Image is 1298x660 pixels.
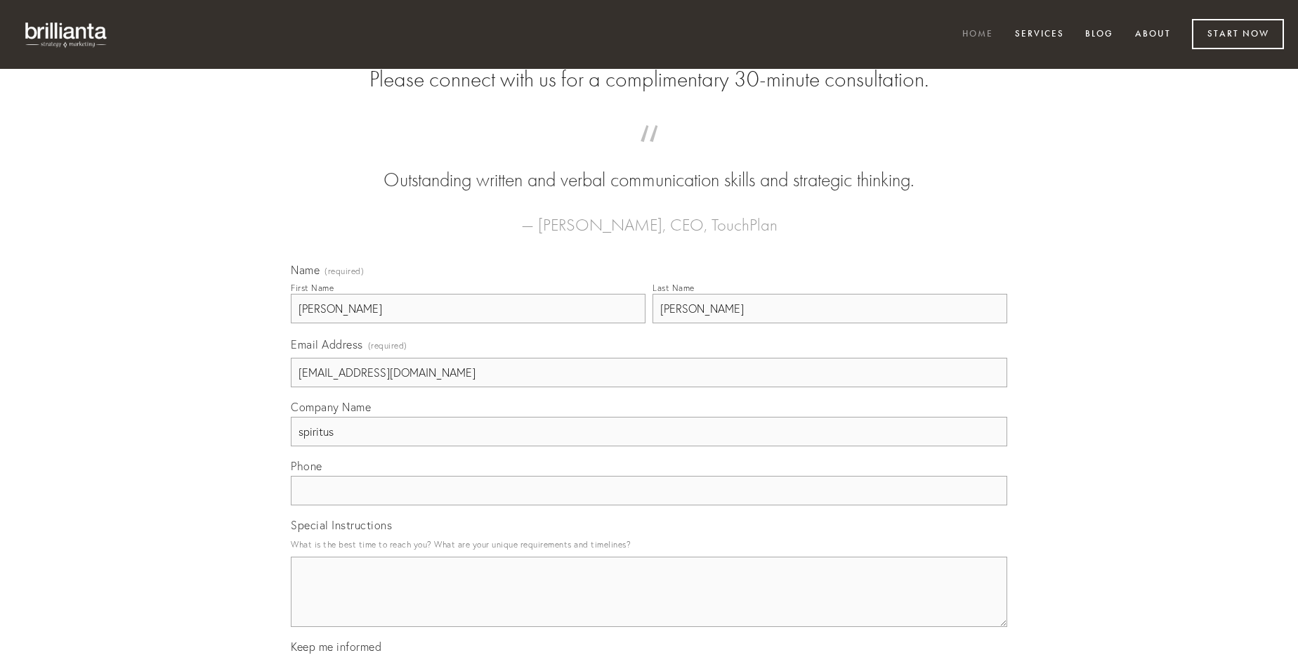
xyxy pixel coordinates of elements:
[1126,23,1180,46] a: About
[291,337,363,351] span: Email Address
[1006,23,1073,46] a: Services
[291,640,381,654] span: Keep me informed
[1076,23,1122,46] a: Blog
[291,66,1007,93] h2: Please connect with us for a complimentary 30-minute consultation.
[1192,19,1284,49] a: Start Now
[313,139,985,167] span: “
[291,518,392,532] span: Special Instructions
[953,23,1002,46] a: Home
[313,139,985,194] blockquote: Outstanding written and verbal communication skills and strategic thinking.
[291,283,334,293] div: First Name
[14,14,119,55] img: brillianta - research, strategy, marketing
[291,459,322,473] span: Phone
[291,263,320,277] span: Name
[653,283,695,293] div: Last Name
[313,194,985,239] figcaption: — [PERSON_NAME], CEO, TouchPlan
[291,535,1007,554] p: What is the best time to reach you? What are your unique requirements and timelines?
[291,400,371,414] span: Company Name
[368,336,407,355] span: (required)
[324,267,364,276] span: (required)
